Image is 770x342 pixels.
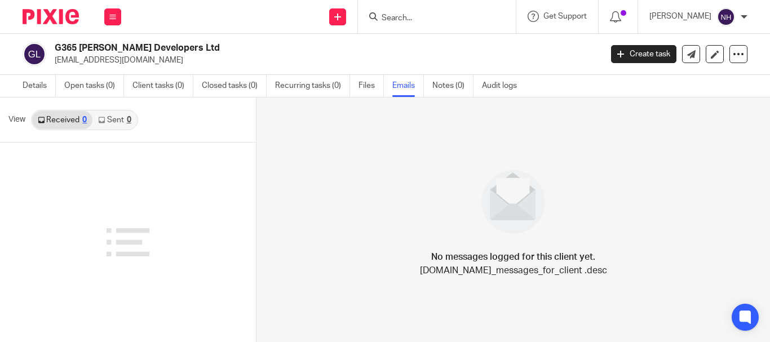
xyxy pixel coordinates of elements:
[649,11,711,22] p: [PERSON_NAME]
[82,116,87,124] div: 0
[132,75,193,97] a: Client tasks (0)
[64,75,124,97] a: Open tasks (0)
[23,42,46,66] img: svg%3E
[611,45,676,63] a: Create task
[380,14,482,24] input: Search
[202,75,267,97] a: Closed tasks (0)
[92,111,136,129] a: Sent0
[543,12,587,20] span: Get Support
[8,114,25,126] span: View
[432,75,473,97] a: Notes (0)
[275,75,350,97] a: Recurring tasks (0)
[431,250,595,264] h4: No messages logged for this client yet.
[420,264,607,277] p: [DOMAIN_NAME]_messages_for_client .desc
[55,55,594,66] p: [EMAIL_ADDRESS][DOMAIN_NAME]
[127,116,131,124] div: 0
[717,8,735,26] img: svg%3E
[474,163,552,241] img: image
[32,111,92,129] a: Received0
[359,75,384,97] a: Files
[23,75,56,97] a: Details
[482,75,525,97] a: Audit logs
[23,9,79,24] img: Pixie
[55,42,486,54] h2: G365 [PERSON_NAME] Developers Ltd
[392,75,424,97] a: Emails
